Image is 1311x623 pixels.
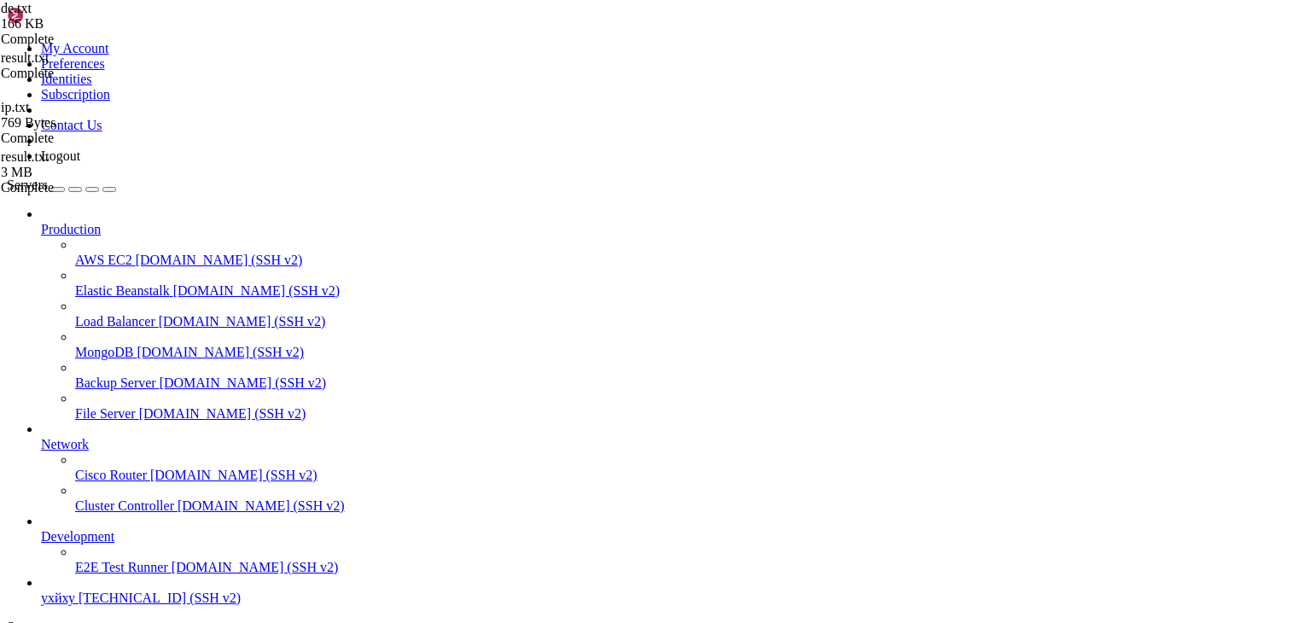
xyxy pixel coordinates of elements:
div: Complete [1,131,172,146]
span: ip.txt [1,100,172,131]
div: 3 MB [1,165,172,180]
span: de.txt [1,1,172,32]
div: 769 Bytes [1,115,172,131]
span: result.txt [1,50,49,65]
span: result.txt [1,149,49,164]
div: Complete [1,32,172,47]
div: Complete [1,66,172,81]
span: ip.txt [1,100,29,114]
span: result.txt [1,149,172,180]
span: de.txt [1,1,32,15]
div: 166 KB [1,16,172,32]
div: Complete [1,180,172,195]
